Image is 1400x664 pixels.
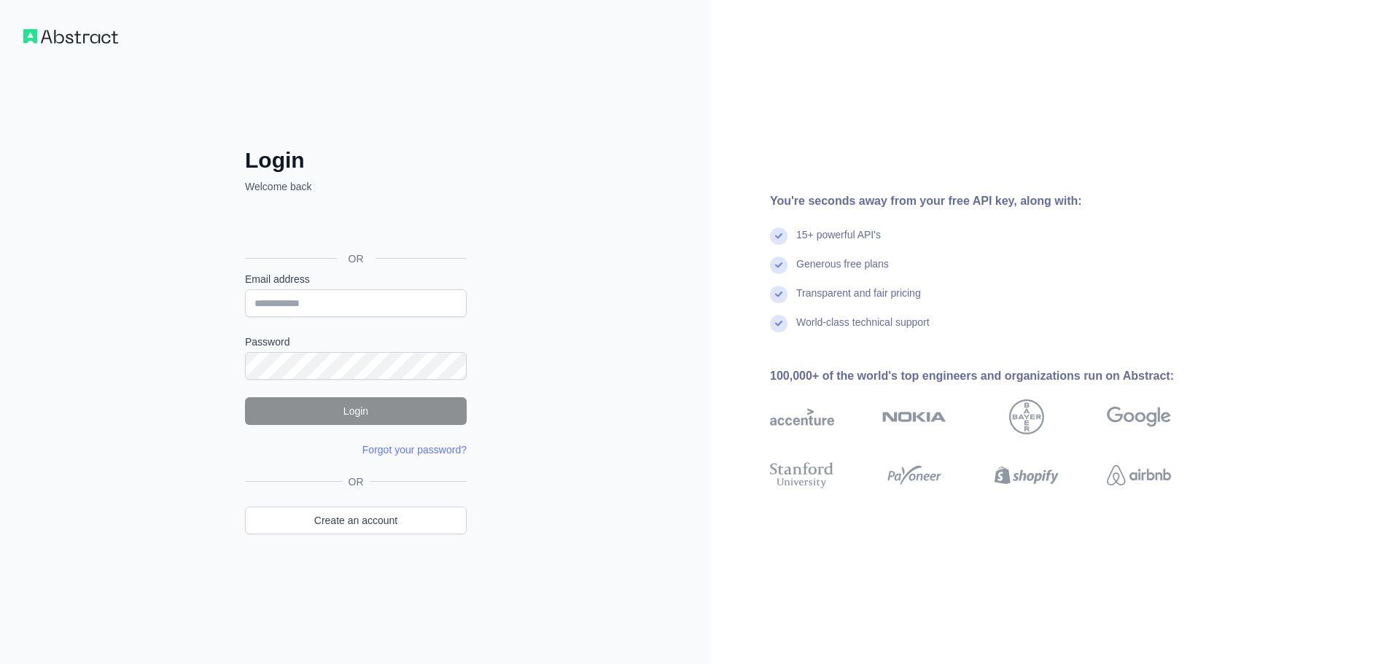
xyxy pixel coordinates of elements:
img: check mark [770,257,787,274]
img: airbnb [1107,459,1171,491]
img: google [1107,399,1171,434]
label: Password [245,335,467,349]
span: OR [343,474,370,489]
img: bayer [1009,399,1044,434]
img: accenture [770,399,834,434]
a: Forgot your password? [362,444,467,456]
div: You're seconds away from your free API key, along with: [770,192,1218,210]
img: stanford university [770,459,834,491]
img: Workflow [23,29,118,44]
button: Login [245,397,467,425]
img: nokia [882,399,946,434]
label: Email address [245,272,467,286]
img: check mark [770,315,787,332]
iframe: Sign in with Google Button [238,210,471,242]
img: check mark [770,227,787,245]
div: World-class technical support [796,315,930,344]
span: OR [337,251,376,266]
p: Welcome back [245,179,467,194]
div: Transparent and fair pricing [796,286,921,315]
img: check mark [770,286,787,303]
img: payoneer [882,459,946,491]
a: Create an account [245,507,467,534]
div: 15+ powerful API's [796,227,881,257]
h2: Login [245,147,467,173]
div: 100,000+ of the world's top engineers and organizations run on Abstract: [770,367,1218,385]
div: Generous free plans [796,257,889,286]
img: shopify [995,459,1059,491]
